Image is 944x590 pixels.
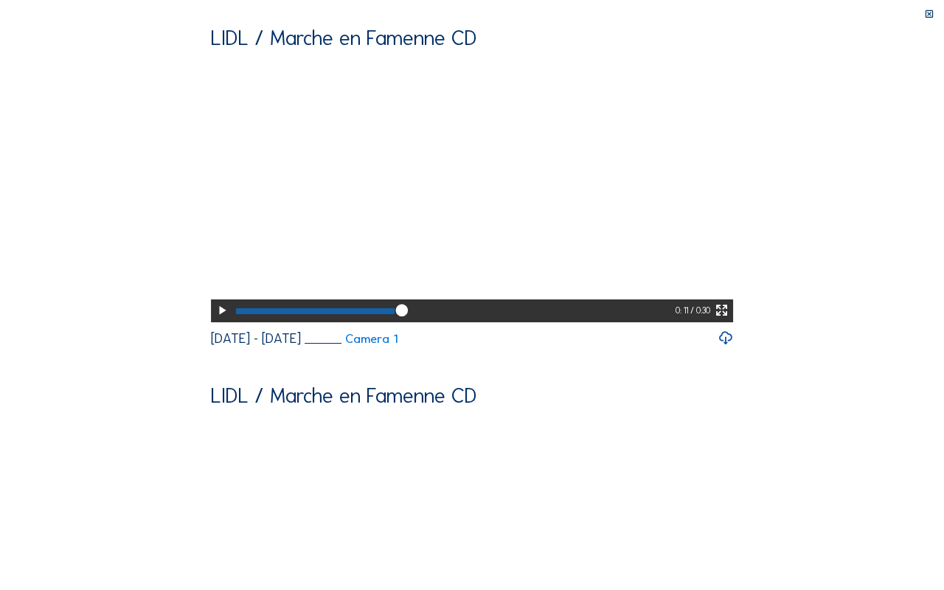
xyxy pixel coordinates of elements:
div: / 0:30 [690,299,710,322]
div: [DATE] - [DATE] [211,332,301,345]
div: LIDL / Marche en Famenne CD [211,27,477,48]
div: 0: 11 [676,299,690,322]
video: Your browser does not support the video tag. [211,59,733,320]
a: Camera 1 [305,333,398,345]
div: LIDL / Marche en Famenne CD [211,385,477,406]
